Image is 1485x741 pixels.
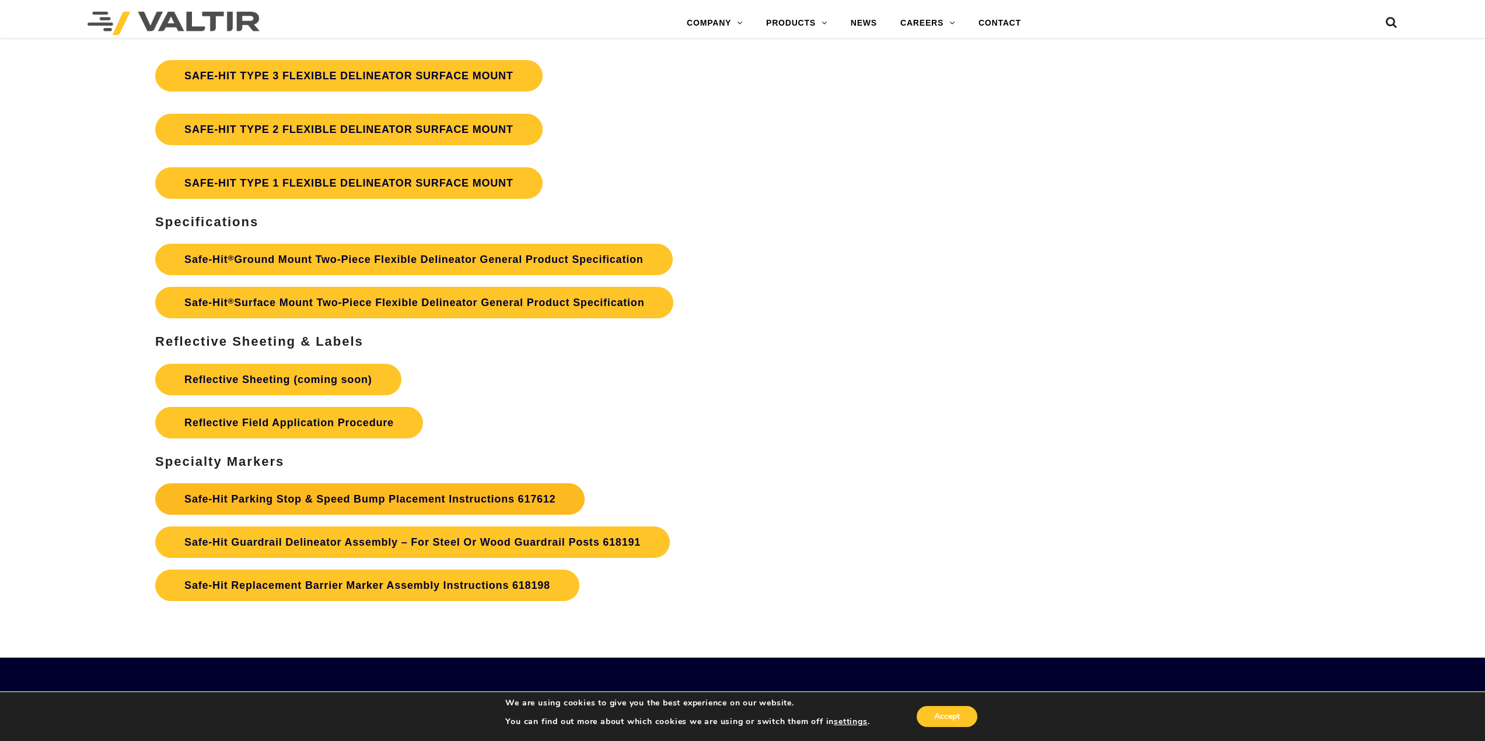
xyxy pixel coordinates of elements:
a: CAREERS [889,12,967,35]
a: SAFE-HIT TYPE 3 FLEXIBLE DELINEATOR SURFACE MOUNT [155,60,543,92]
a: Safe-Hit®Ground Mount Two-Piece Flexible Delineator General Product Specification [155,244,673,275]
sup: ® [228,254,235,262]
a: SAFE-HIT TYPE 1 FLEXIBLE DELINEATOR SURFACE MOUNT [155,167,543,199]
a: Safe-Hit®Surface Mount Two-Piece Flexible Delineator General Product Specification [155,287,673,318]
img: Valtir [88,12,260,35]
a: PRODUCTS [754,12,839,35]
a: Safe-Hit Parking Stop & Speed Bump Placement Instructions 617612 [155,483,585,515]
a: Safe-Hit Guardrail Delineator Assembly – For Steel Or Wood Guardrail Posts 618191 [155,526,670,558]
a: Safe-Hit Replacement Barrier Marker Assembly Instructions 618198 [155,570,579,601]
a: SAFE-HIT TYPE 2 FLEXIBLE DELINEATOR SURFACE MOUNT [155,114,543,145]
p: We are using cookies to give you the best experience on our website. [505,698,869,708]
strong: Safe-Hit Replacement Barrier Marker Assembly Instructions 618198 [184,580,550,591]
button: settings [834,717,867,727]
b: Reflective Sheeting & Labels [155,334,364,349]
strong: Safe-Hit Parking Stop & Speed Bump Placement Instructions 617612 [184,493,555,505]
p: You can find out more about which cookies we are using or switch them off in . [505,717,869,727]
b: Specialty Markers [155,454,284,469]
strong: Safe-Hit Guardrail Delineator Assembly – For Steel Or Wood Guardrail Posts 618191 [184,536,641,548]
a: NEWS [839,12,889,35]
a: COMPANY [675,12,754,35]
sup: ® [228,297,235,305]
button: Accept [917,706,977,727]
a: CONTACT [967,12,1033,35]
a: Reflective Field Application Procedure [155,407,423,438]
b: Specifications [155,215,258,229]
a: Reflective Sheeting (coming soon) [155,364,401,395]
